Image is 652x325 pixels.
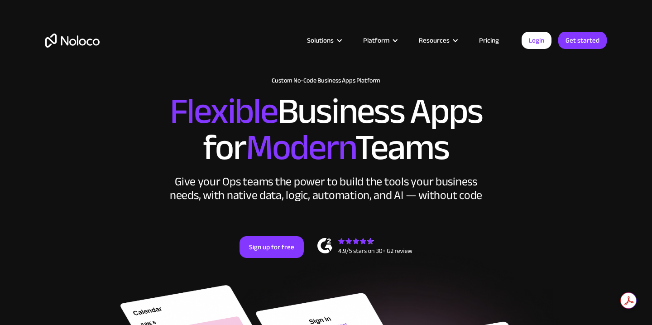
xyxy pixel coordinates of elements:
[168,175,484,202] div: Give your Ops teams the power to build the tools your business needs, with native data, logic, au...
[246,114,355,181] span: Modern
[558,32,607,49] a: Get started
[240,236,304,258] a: Sign up for free
[45,34,100,48] a: home
[296,34,352,46] div: Solutions
[419,34,450,46] div: Resources
[352,34,407,46] div: Platform
[363,34,389,46] div: Platform
[468,34,510,46] a: Pricing
[45,93,607,166] h2: Business Apps for Teams
[170,78,278,145] span: Flexible
[307,34,334,46] div: Solutions
[522,32,551,49] a: Login
[407,34,468,46] div: Resources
